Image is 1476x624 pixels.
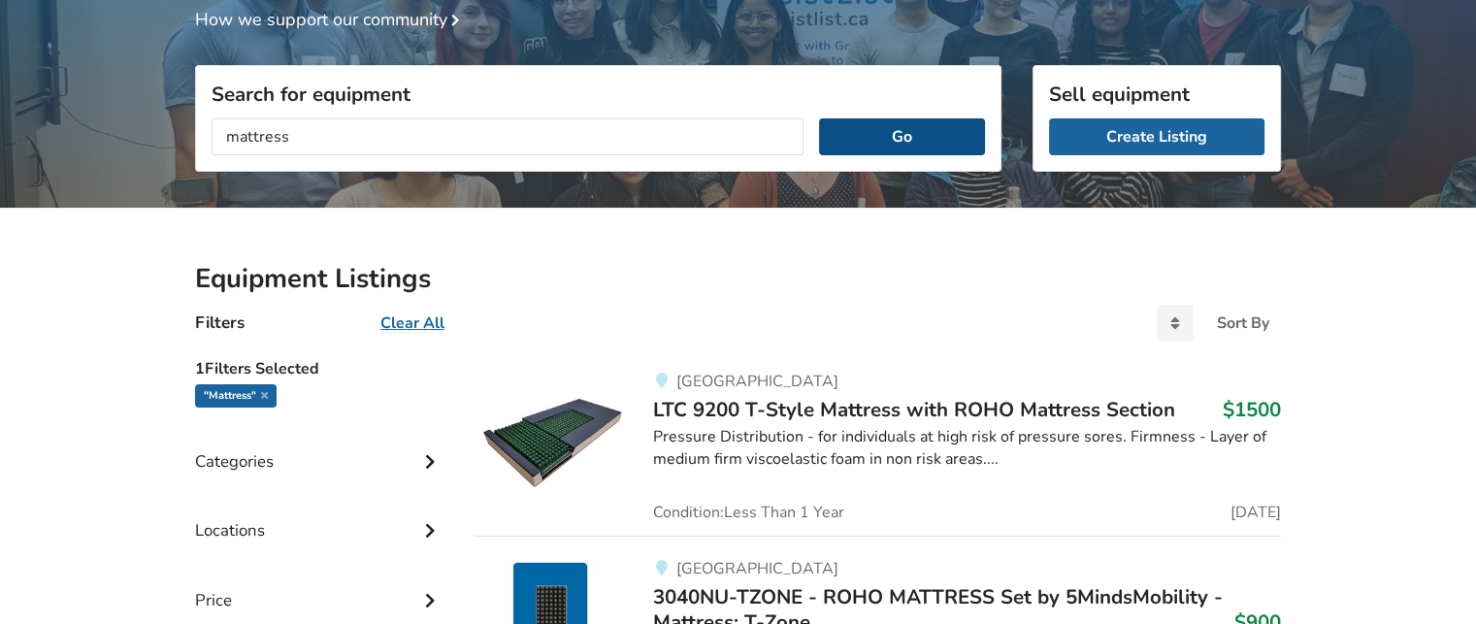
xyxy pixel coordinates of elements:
[475,365,1281,536] a: bedroom equipment-ltc 9200 t-style mattress with roho mattress section[GEOGRAPHIC_DATA]LTC 9200 T...
[195,551,443,620] div: Price
[195,349,443,384] h5: 1 Filters Selected
[653,505,844,520] span: Condition: Less Than 1 Year
[195,8,467,31] a: How we support our community
[675,558,837,579] span: [GEOGRAPHIC_DATA]
[1049,118,1264,155] a: Create Listing
[1223,397,1281,422] h3: $1500
[212,118,804,155] input: I am looking for...
[195,481,443,550] div: Locations
[1217,315,1269,331] div: Sort By
[1230,505,1281,520] span: [DATE]
[195,412,443,481] div: Categories
[380,312,444,334] u: Clear All
[1049,82,1264,107] h3: Sell equipment
[653,426,1281,471] div: Pressure Distribution - for individuals at high risk of pressure sores. Firmness - Layer of mediu...
[675,371,837,392] span: [GEOGRAPHIC_DATA]
[195,384,277,408] div: "mattress"
[475,365,630,520] img: bedroom equipment-ltc 9200 t-style mattress with roho mattress section
[195,312,245,334] h4: Filters
[212,82,985,107] h3: Search for equipment
[653,396,1175,423] span: LTC 9200 T-Style Mattress with ROHO Mattress Section
[195,262,1281,296] h2: Equipment Listings
[819,118,985,155] button: Go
